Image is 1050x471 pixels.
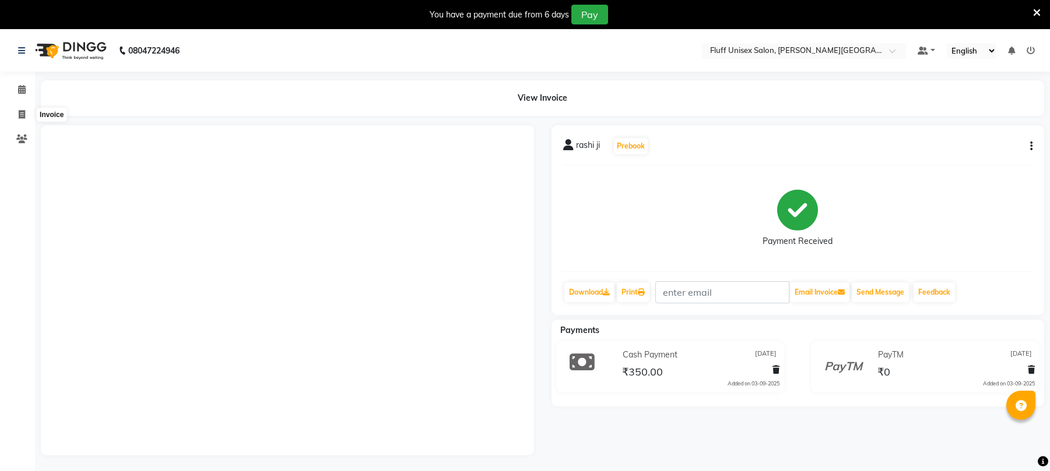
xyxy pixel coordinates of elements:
[622,365,663,381] span: ₹350.00
[128,34,180,67] b: 08047224946
[878,349,904,361] span: PayTM
[430,9,569,21] div: You have a payment due from 6 days
[877,365,890,381] span: ₹0
[655,281,789,303] input: enter email
[1010,349,1032,361] span: [DATE]
[37,108,66,122] div: Invoice
[852,282,909,302] button: Send Message
[728,380,779,388] div: Added on 03-09-2025
[763,235,833,247] div: Payment Received
[790,282,849,302] button: Email Invoice
[560,325,599,335] span: Payments
[576,139,600,155] span: rashi ji
[617,282,649,302] a: Print
[41,80,1044,116] div: View Invoice
[564,282,614,302] a: Download
[1001,424,1038,459] iframe: chat widget
[983,380,1035,388] div: Added on 03-09-2025
[571,5,608,24] button: Pay
[614,138,648,154] button: Prebook
[755,349,777,361] span: [DATE]
[623,349,677,361] span: Cash Payment
[914,282,955,302] a: Feedback
[30,34,110,67] img: logo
